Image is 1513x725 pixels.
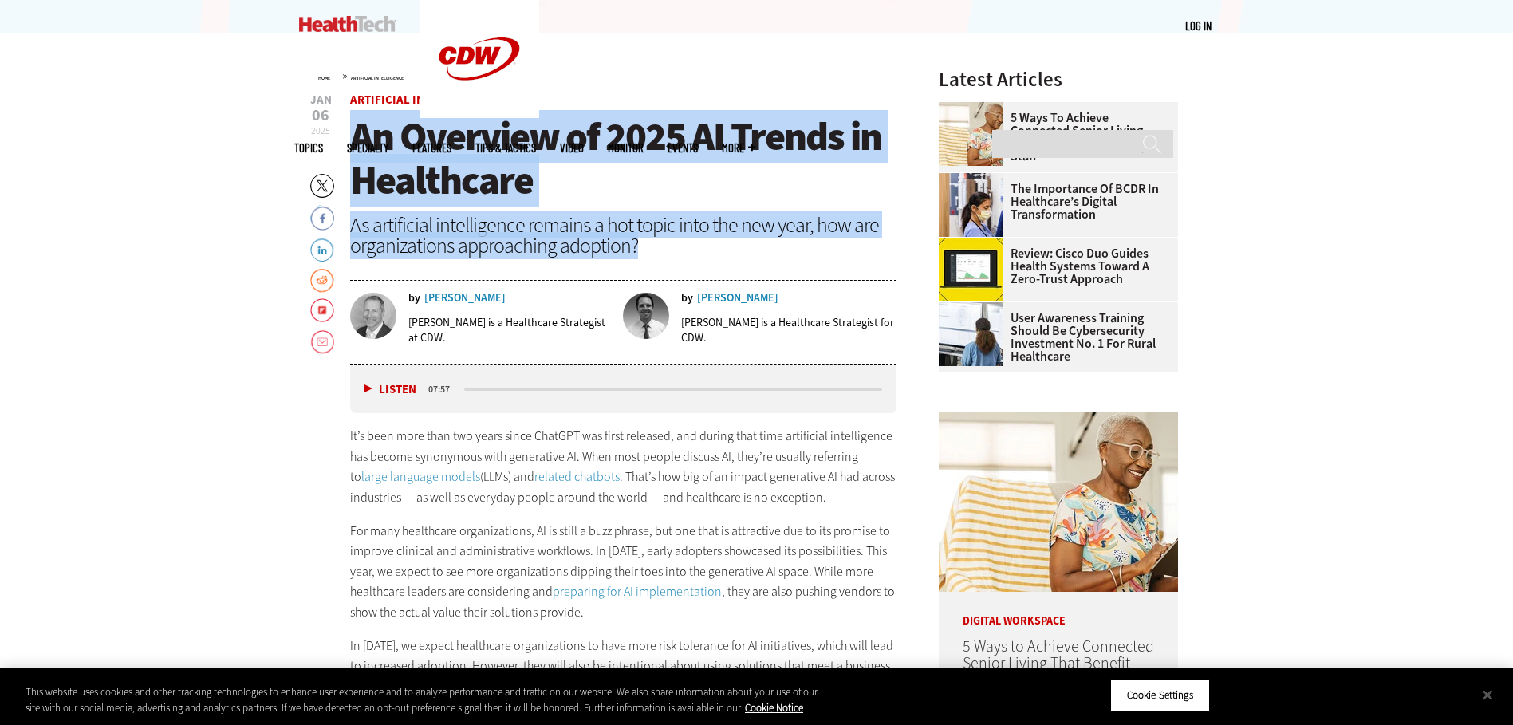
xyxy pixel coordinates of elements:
span: More [722,142,755,154]
img: Lee Pierce [623,293,669,339]
img: Benjamin Sokolow [350,293,396,339]
span: Specialty [347,142,388,154]
div: media player [350,365,897,413]
img: Networking Solutions for Senior Living [939,102,1003,166]
div: As artificial intelligence remains a hot topic into the new year, how are organizations approachi... [350,215,897,256]
p: Digital Workspace [939,592,1178,627]
a: The Importance of BCDR in Healthcare’s Digital Transformation [939,183,1168,221]
div: This website uses cookies and other tracking technologies to enhance user experience and to analy... [26,684,832,715]
a: Cisco Duo [939,238,1011,250]
a: large language models [361,468,480,485]
a: Tips & Tactics [475,142,536,154]
p: For many healthcare organizations, AI is still a buzz phrase, but one that is attractive due to i... [350,521,897,623]
button: Listen [364,384,416,396]
a: CDW [420,105,539,122]
div: duration [426,382,462,396]
a: [PERSON_NAME] [424,293,506,304]
button: Close [1470,677,1505,712]
a: Events [668,142,698,154]
img: Doctors reviewing tablet [939,173,1003,237]
a: More information about your privacy [745,701,803,715]
a: Video [560,142,584,154]
p: In [DATE], we expect healthcare organizations to have more risk tolerance for AI initiatives, whi... [350,636,897,697]
button: Cookie Settings [1110,679,1210,712]
a: User Awareness Training Should Be Cybersecurity Investment No. 1 for Rural Healthcare [939,312,1168,363]
img: Home [299,16,396,32]
a: MonITor [608,142,644,154]
a: related chatbots [534,468,620,485]
div: User menu [1185,18,1212,34]
a: preparing for AI implementation [553,583,722,600]
a: [PERSON_NAME] [697,293,778,304]
a: Doctors reviewing information boards [939,302,1011,315]
span: by [408,293,420,304]
span: by [681,293,693,304]
p: [PERSON_NAME] is a Healthcare Strategist for CDW. [681,315,896,345]
a: Review: Cisco Duo Guides Health Systems Toward a Zero-Trust Approach [939,247,1168,286]
p: [PERSON_NAME] is a Healthcare Strategist at CDW. [408,315,613,345]
a: Log in [1185,18,1212,33]
img: Doctors reviewing information boards [939,302,1003,366]
a: Doctors reviewing tablet [939,173,1011,186]
a: Features [412,142,451,154]
span: Topics [294,142,323,154]
img: Networking Solutions for Senior Living [939,412,1178,592]
a: 5 Ways to Achieve Connected Senior Living That Benefit Residents and Staff [963,636,1154,691]
img: Cisco Duo [939,238,1003,301]
p: It’s been more than two years since ChatGPT was first released, and during that time artificial i... [350,426,897,507]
